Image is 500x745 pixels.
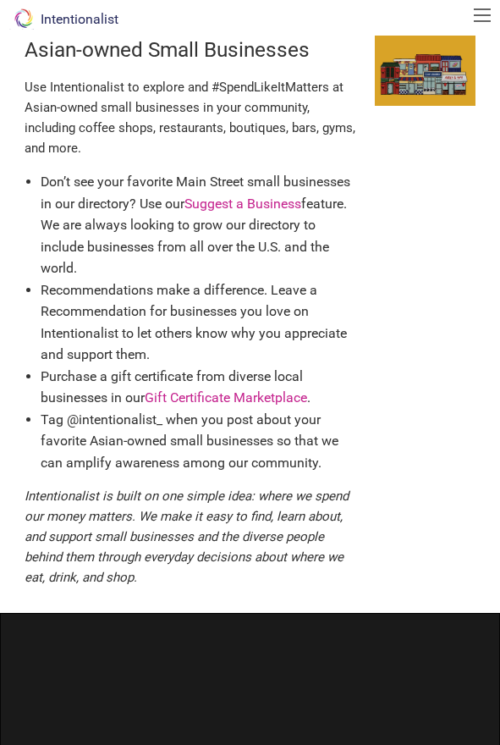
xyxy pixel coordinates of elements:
a: Intentionalist [7,11,118,27]
li: Tag @intentionalist_ when you post about your favorite Asian-owned small businesses so that we ca... [41,409,359,474]
p: Use Intentionalist to explore and #SpendLikeItMatters at Asian-owned small businesses in your com... [25,77,359,158]
img: AAPIHM_square-min-scaled.jpg [375,36,475,106]
a: Suggest a Business [184,196,301,212]
em: Intentionalist is built on one simple idea: where we spend our money matters. We make it easy to ... [25,488,349,585]
li: Don’t see your favorite Main Street small businesses in our directory? Use our feature. We are al... [41,171,359,279]
h3: Asian-owned Small Businesses [25,36,359,64]
a: Gift Certificate Marketplace [145,389,307,406]
li: Recommendations make a difference. Leave a Recommendation for businesses you love on Intentionali... [41,279,359,366]
li: Purchase a gift certificate from diverse local businesses in our . [41,366,359,409]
